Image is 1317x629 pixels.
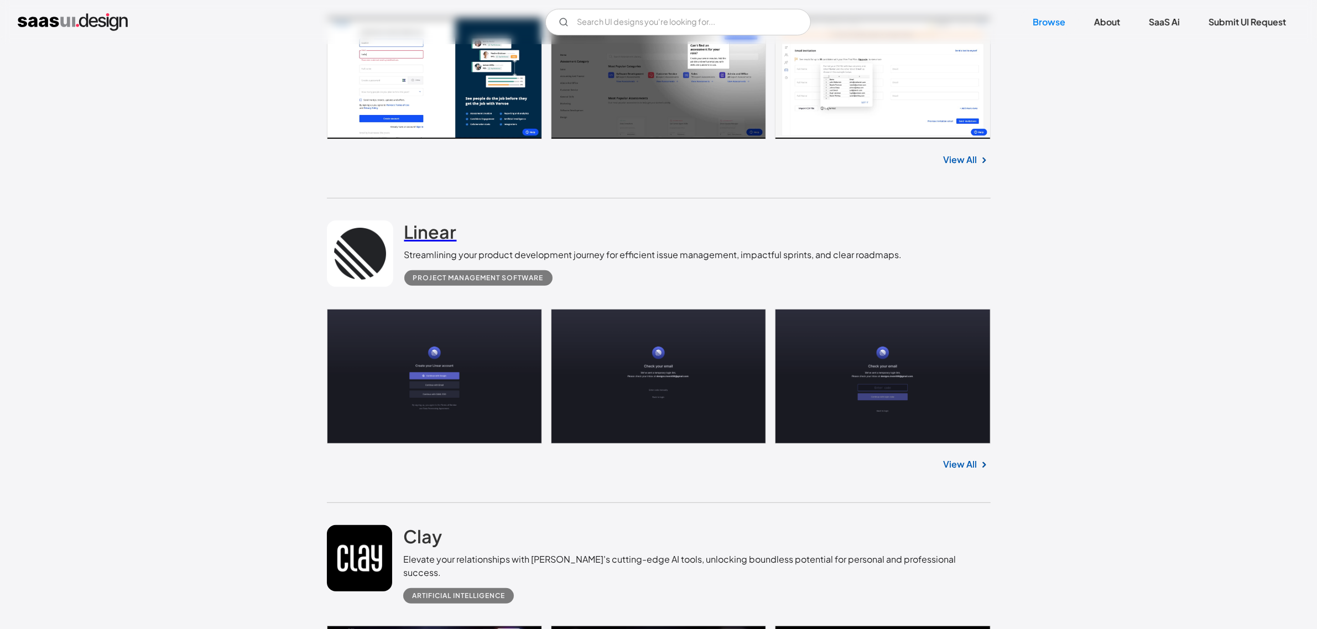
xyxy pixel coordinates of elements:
div: Streamlining your product development journey for efficient issue management, impactful sprints, ... [404,248,902,261]
a: View All [944,153,977,166]
a: Linear [404,221,457,248]
a: Submit UI Request [1195,10,1299,34]
a: Browse [1019,10,1079,34]
a: View All [944,458,977,471]
div: Project Management Software [413,271,544,285]
h2: Clay [403,525,442,547]
a: home [18,13,128,31]
input: Search UI designs you're looking for... [545,9,811,35]
form: Email Form [545,9,811,35]
h2: Linear [404,221,457,243]
a: Clay [403,525,442,553]
a: SaaS Ai [1136,10,1193,34]
div: Artificial Intelligence [412,589,505,602]
a: About [1081,10,1133,34]
div: Elevate your relationships with [PERSON_NAME]'s cutting-edge AI tools, unlocking boundless potent... [403,553,990,579]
